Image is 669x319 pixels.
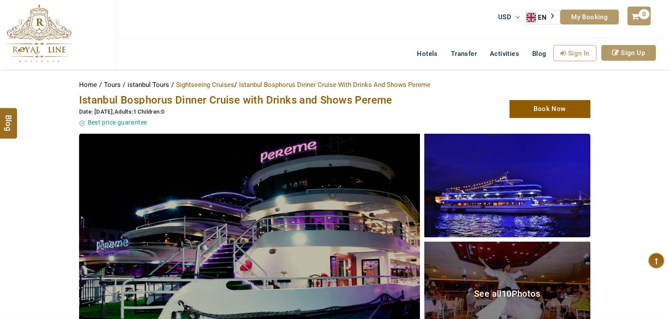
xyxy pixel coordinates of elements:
[239,78,430,91] li: Istanbul Bosphorus Dinner Cruise With Drinks And Shows Pereme
[7,4,72,63] img: The Royal Line Holidays
[527,11,560,24] a: EN
[498,13,511,21] span: USD
[128,81,171,89] a: istanbul Tours
[79,94,392,106] span: Istanbul Bosphorus Dinner Cruise with Drinks and Shows Pereme
[532,50,547,58] span: Blog
[526,10,560,24] div: Language
[502,288,512,299] span: 10
[88,119,147,126] span: Best price guarantee
[526,45,553,62] a: Blog
[424,134,590,237] img: Istanbul Bosphorus Dinner Cruise with Drinks and Shows Pereme
[79,108,113,115] span: Date: [DATE]
[104,81,123,89] a: Tours
[483,45,526,62] a: Activities
[444,45,483,62] a: Transfer
[526,10,560,24] aside: Language selected: English
[601,45,656,61] a: Sign Up
[510,100,590,118] a: Book Now
[3,114,14,122] span: Blog
[79,108,416,116] div: ,
[639,9,649,19] span: 0
[176,78,237,91] li: Sightseeing Cruises
[474,288,540,299] span: See all Photos
[553,45,596,61] a: Sign In
[114,108,136,115] span: Adults:1
[138,108,164,115] span: Children:0
[410,45,444,62] a: Hotels
[627,7,650,25] a: 0
[560,10,619,24] a: My Booking
[79,81,99,89] a: Home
